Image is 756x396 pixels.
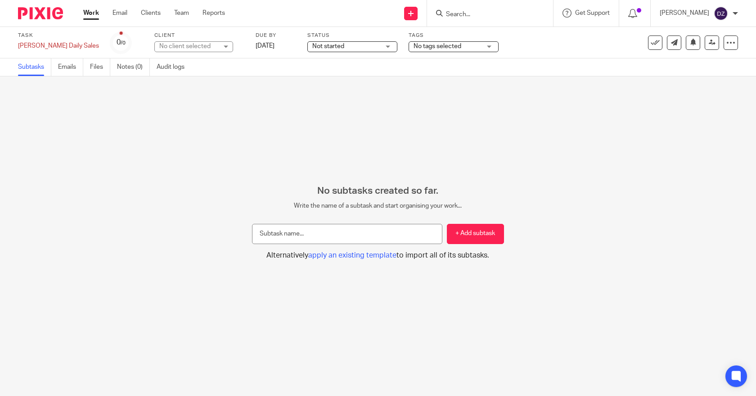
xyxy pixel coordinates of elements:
a: Clients [141,9,161,18]
h2: No subtasks created so far. [252,185,504,197]
div: 0 [117,37,126,48]
a: Emails [58,58,83,76]
label: Due by [256,32,296,39]
img: Pixie [18,7,63,19]
a: Notes (0) [117,58,150,76]
div: [PERSON_NAME] Daily Sales [18,41,99,50]
div: Jonel - FH Daily Sales [18,41,99,50]
a: Files [90,58,110,76]
a: Reports [202,9,225,18]
span: Not started [312,43,344,49]
button: Alternativelyapply an existing templateto import all of its subtasks. [252,251,504,260]
label: Tags [409,32,499,39]
span: [DATE] [256,43,274,49]
input: Search [445,11,526,19]
input: Subtask name... [252,224,442,244]
a: Audit logs [157,58,191,76]
div: No client selected [159,42,218,51]
label: Client [154,32,244,39]
a: Team [174,9,189,18]
p: Write the name of a subtask and start organising your work... [252,201,504,210]
img: svg%3E [714,6,728,21]
span: apply an existing template [308,252,396,259]
p: [PERSON_NAME] [660,9,709,18]
button: + Add subtask [447,224,504,244]
a: Subtasks [18,58,51,76]
label: Task [18,32,99,39]
a: Email [112,9,127,18]
label: Status [307,32,397,39]
span: No tags selected [414,43,461,49]
span: Get Support [575,10,610,16]
a: Work [83,9,99,18]
small: /0 [121,40,126,45]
